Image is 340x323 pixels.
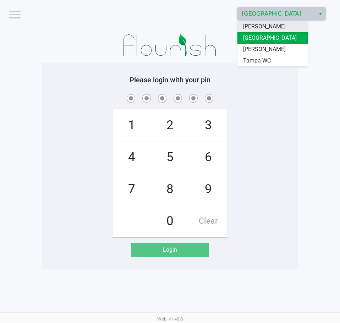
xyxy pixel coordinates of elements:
[113,110,150,141] span: 1
[315,7,325,20] button: Select
[151,110,189,141] span: 2
[190,142,227,173] span: 6
[113,174,150,205] span: 7
[190,206,227,237] span: Clear
[190,174,227,205] span: 9
[151,142,189,173] span: 5
[190,110,227,141] span: 3
[151,206,189,237] span: 0
[243,45,286,54] span: [PERSON_NAME]
[243,22,286,31] span: [PERSON_NAME]
[243,34,297,42] span: [GEOGRAPHIC_DATA]
[48,76,292,84] h5: Please login with your pin
[157,316,183,322] span: Web: v1.40.0
[242,10,311,18] span: [GEOGRAPHIC_DATA]
[243,56,271,65] span: Tampa WC
[151,174,189,205] span: 8
[113,142,150,173] span: 4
